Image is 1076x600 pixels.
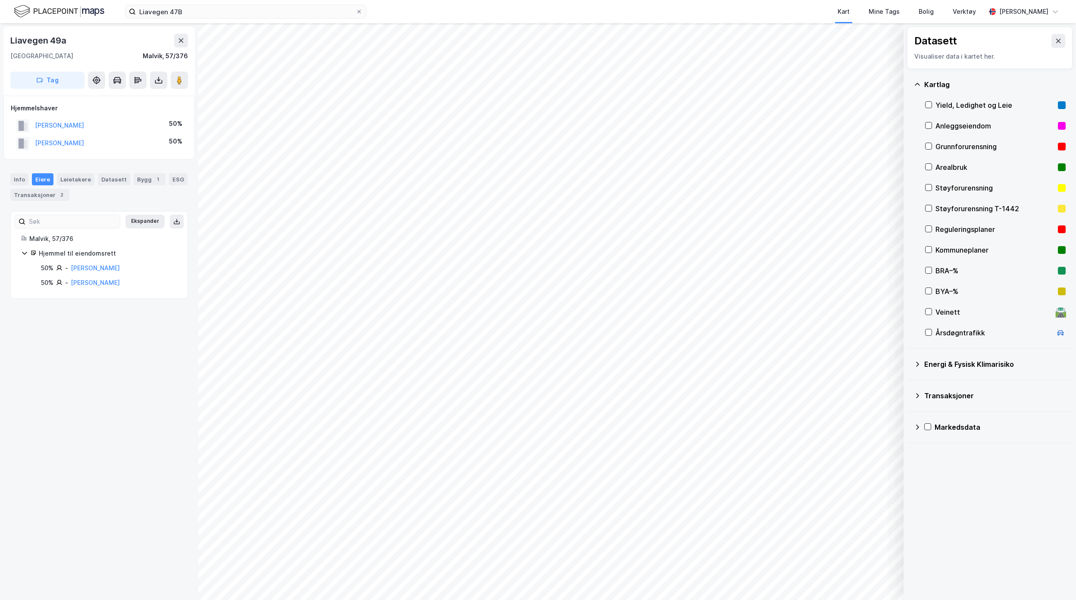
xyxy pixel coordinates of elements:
div: 1 [153,175,162,184]
div: Eiere [32,173,53,185]
div: Støyforurensning T-1442 [935,203,1054,214]
div: Markedsdata [935,422,1066,432]
img: logo.f888ab2527a4732fd821a326f86c7f29.svg [14,4,104,19]
div: 2 [57,191,66,199]
div: Anleggseiendom [935,121,1054,131]
div: 50% [169,119,182,129]
div: Arealbruk [935,162,1054,172]
div: Bygg [134,173,166,185]
div: Støyforurensning [935,183,1054,193]
div: 🛣️ [1055,306,1067,318]
div: [PERSON_NAME] [999,6,1048,17]
div: Årsdøgntrafikk [935,328,1052,338]
input: Søk på adresse, matrikkel, gårdeiere, leietakere eller personer [136,5,356,18]
div: BRA–% [935,266,1054,276]
iframe: Chat Widget [1033,559,1076,600]
div: Reguleringsplaner [935,224,1054,234]
div: Yield, Ledighet og Leie [935,100,1054,110]
div: - [65,278,68,288]
div: 50% [169,136,182,147]
div: Visualiser data i kartet her. [914,51,1065,62]
div: Datasett [98,173,130,185]
div: Liavegen 49a [10,34,68,47]
div: Kartlag [924,79,1066,90]
div: 50% [41,263,53,273]
div: Transaksjoner [10,189,69,201]
div: Kontrollprogram for chat [1033,559,1076,600]
div: [GEOGRAPHIC_DATA] [10,51,73,61]
a: [PERSON_NAME] [71,279,120,286]
div: Veinett [935,307,1052,317]
div: Leietakere [57,173,94,185]
div: Verktøy [953,6,976,17]
div: Kommuneplaner [935,245,1054,255]
div: BYA–% [935,286,1054,297]
a: [PERSON_NAME] [71,264,120,272]
div: ESG [169,173,188,185]
div: - [65,263,68,273]
div: Malvik, 57/376 [29,234,177,244]
div: Grunnforurensning [935,141,1054,152]
input: Søk [25,215,120,228]
div: Hjemmel til eiendomsrett [39,248,177,259]
button: Tag [10,72,84,89]
div: Energi & Fysisk Klimarisiko [924,359,1066,369]
div: Bolig [919,6,934,17]
div: Transaksjoner [924,391,1066,401]
div: 50% [41,278,53,288]
div: Info [10,173,28,185]
div: Mine Tags [869,6,900,17]
div: Datasett [914,34,957,48]
div: Malvik, 57/376 [143,51,188,61]
div: Kart [838,6,850,17]
div: Hjemmelshaver [11,103,188,113]
button: Ekspander [125,215,165,228]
